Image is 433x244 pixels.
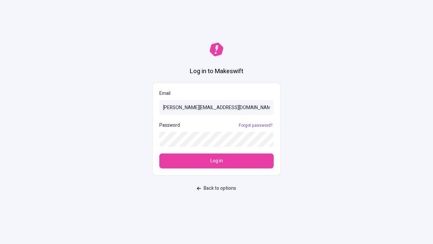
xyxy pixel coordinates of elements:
[204,185,236,192] span: Back to options
[210,157,223,165] span: Log in
[190,67,243,76] h1: Log in to Makeswift
[159,122,180,129] p: Password
[159,154,274,168] button: Log in
[159,90,274,97] p: Email
[159,100,274,115] input: Email
[237,123,274,128] a: Forgot password?
[193,182,240,195] button: Back to options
